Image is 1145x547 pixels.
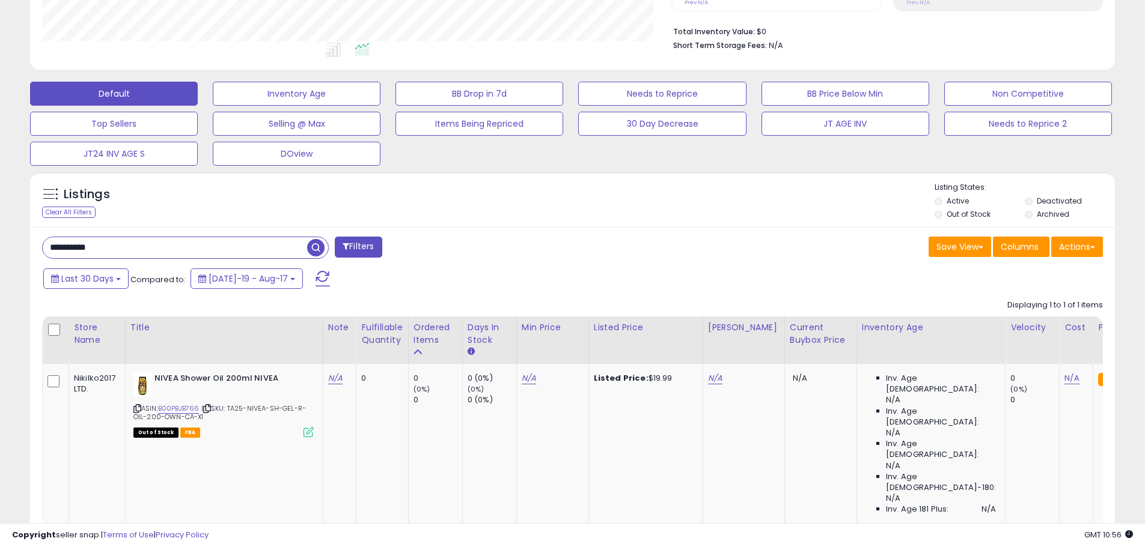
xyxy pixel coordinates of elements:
span: Last 30 Days [61,273,114,285]
b: NIVEA Shower Oil 200ml NIVEA [154,373,301,387]
small: (0%) [468,384,484,394]
button: Needs to Reprice [578,82,746,106]
div: Current Buybox Price [790,321,852,346]
span: N/A [886,461,900,471]
b: Total Inventory Value: [673,26,755,37]
h5: Listings [64,186,110,203]
span: N/A [769,40,783,51]
span: Inv. Age [DEMOGRAPHIC_DATA]-180: [886,471,996,493]
div: 0 [361,373,398,384]
button: Columns [993,237,1049,257]
span: Compared to: [130,274,186,285]
div: Fulfillable Quantity [361,321,403,346]
button: Save View [929,237,991,257]
b: Listed Price: [594,372,649,384]
span: N/A [886,394,900,405]
p: Listing States: [935,182,1115,193]
a: N/A [328,372,343,384]
span: N/A [886,493,900,504]
div: 0 [414,373,462,384]
div: Listed Price [594,321,698,334]
span: All listings that are currently out of stock and unavailable for purchase on Amazon [133,428,179,438]
button: DOview [213,142,380,166]
a: N/A [708,372,722,384]
div: Note [328,321,352,334]
button: JT24 INV AGE S [30,142,198,166]
small: Days In Stock. [468,346,475,357]
span: | SKU: TA25-NIVEA-SH-GEL-R-OIL-200-OWN-CA-X1 [133,403,307,422]
button: Last 30 Days [43,268,129,289]
small: (0%) [414,384,430,394]
a: N/A [522,372,536,384]
button: Selling @ Max [213,112,380,136]
div: Displaying 1 to 1 of 1 items [1007,300,1103,311]
span: Columns [1001,241,1039,253]
button: BB Price Below Min [762,82,929,106]
button: Filters [335,237,382,258]
span: [DATE]-19 - Aug-17 [209,273,288,285]
div: seller snap | | [12,530,209,541]
strong: Copyright [12,529,56,540]
span: Inv. Age [DEMOGRAPHIC_DATA]: [886,406,996,428]
div: 0 (0%) [468,394,516,405]
span: Inv. Age [DEMOGRAPHIC_DATA]: [886,438,996,460]
label: Active [947,196,969,206]
a: Privacy Policy [156,529,209,540]
label: Archived [1037,209,1069,219]
div: ASIN: [133,373,314,436]
button: BB Drop in 7d [395,82,563,106]
button: 30 Day Decrease [578,112,746,136]
a: N/A [1064,372,1079,384]
a: B00PBJB766 [158,403,200,414]
small: (0%) [1010,384,1027,394]
div: $19.99 [594,373,694,384]
div: Ordered Items [414,321,457,346]
button: JT AGE INV [762,112,929,136]
div: 0 [1010,373,1059,384]
div: 0 [414,394,462,405]
li: $0 [673,23,1094,38]
div: Clear All Filters [42,207,96,218]
div: 0 [1010,394,1059,405]
span: FBA [180,428,201,438]
div: Velocity [1010,321,1054,334]
b: Short Term Storage Fees: [673,40,767,50]
span: 2025-09-17 10:56 GMT [1084,529,1133,540]
div: Inventory Age [862,321,1000,334]
span: N/A [886,428,900,438]
div: Store Name [74,321,120,346]
span: N/A [982,504,996,515]
div: Nikilko2017 LTD. [74,373,116,394]
button: Actions [1051,237,1103,257]
div: 0 (0%) [468,373,516,384]
div: Cost [1064,321,1088,334]
button: [DATE]-19 - Aug-17 [191,268,303,289]
span: N/A [793,372,807,384]
label: Out of Stock [947,209,991,219]
span: Inv. Age 181 Plus: [886,504,949,515]
span: Inv. Age [DEMOGRAPHIC_DATA]: [886,373,996,394]
label: Deactivated [1037,196,1082,206]
button: Non Competitive [944,82,1112,106]
small: FBA [1098,373,1120,386]
button: Top Sellers [30,112,198,136]
button: Items Being Repriced [395,112,563,136]
img: 41ltwdmkDML._SL40_.jpg [133,373,151,397]
button: Default [30,82,198,106]
div: Title [130,321,318,334]
button: Inventory Age [213,82,380,106]
div: Days In Stock [468,321,511,346]
div: [PERSON_NAME] [708,321,780,334]
button: Needs to Reprice 2 [944,112,1112,136]
a: Terms of Use [103,529,154,540]
div: Min Price [522,321,584,334]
